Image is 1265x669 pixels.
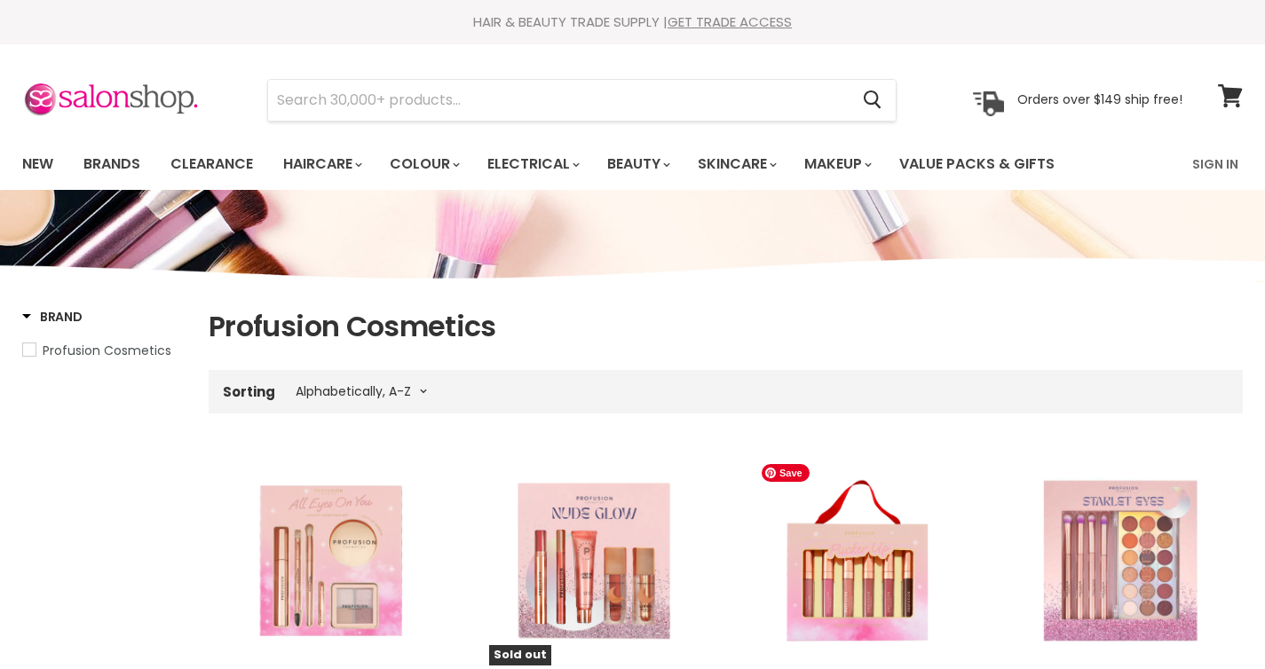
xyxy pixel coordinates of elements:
[886,146,1068,183] a: Value Packs & Gifts
[22,341,186,360] a: Profusion Cosmetics
[1182,146,1249,183] a: Sign In
[791,146,882,183] a: Makeup
[668,12,792,31] a: GET TRADE ACCESS
[594,146,681,183] a: Beauty
[1176,586,1247,651] iframe: Gorgias live chat messenger
[376,146,470,183] a: Colour
[684,146,787,183] a: Skincare
[267,79,897,122] form: Product
[762,464,810,482] span: Save
[1016,456,1225,665] img: Profusion Starlet Eyes
[226,456,436,665] img: Profusion All Eyes On You Set
[22,308,83,326] h3: Brand
[43,342,171,359] span: Profusion Cosmetics
[753,456,962,665] a: Profusion Pucker Up Lip Gloss Set Profusion Pucker Up Lip Gloss Set
[1017,91,1182,107] p: Orders over $149 ship free!
[209,308,1243,345] h1: Profusion Cosmetics
[474,146,590,183] a: Electrical
[849,80,896,121] button: Search
[157,146,266,183] a: Clearance
[268,80,849,121] input: Search
[270,146,373,183] a: Haircare
[70,146,154,183] a: Brands
[9,138,1125,190] ul: Main menu
[753,456,962,665] img: Profusion Pucker Up Lip Gloss Set
[9,146,67,183] a: New
[223,384,275,399] label: Sorting
[489,456,699,665] a: Profusion Nude Glow Set Profusion Nude Glow Set Sold out
[489,645,551,665] span: Sold out
[226,456,436,665] a: Profusion All Eyes On You Set Profusion All Eyes On You Set
[489,456,699,665] img: Profusion Nude Glow Set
